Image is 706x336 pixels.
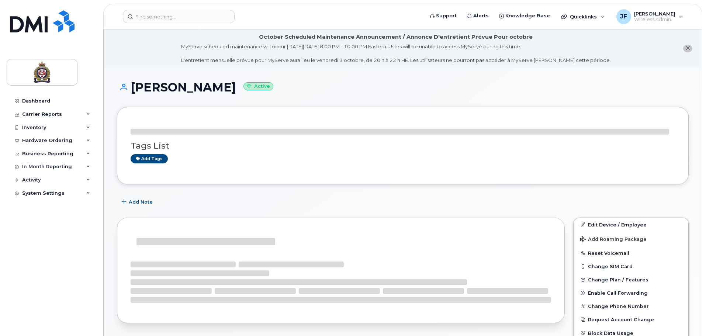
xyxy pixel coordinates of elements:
[574,313,688,326] button: Request Account Change
[181,43,611,64] div: MyServe scheduled maintenance will occur [DATE][DATE] 8:00 PM - 10:00 PM Eastern. Users will be u...
[574,246,688,260] button: Reset Voicemail
[683,45,692,52] button: close notification
[588,290,648,296] span: Enable Call Forwarding
[574,260,688,273] button: Change SIM Card
[131,141,675,150] h3: Tags List
[243,82,273,91] small: Active
[117,195,159,209] button: Add Note
[574,218,688,231] a: Edit Device / Employee
[580,236,647,243] span: Add Roaming Package
[574,273,688,286] button: Change Plan / Features
[588,277,648,283] span: Change Plan / Features
[574,299,688,313] button: Change Phone Number
[117,81,689,94] h1: [PERSON_NAME]
[129,198,153,205] span: Add Note
[574,231,688,246] button: Add Roaming Package
[574,286,688,299] button: Enable Call Forwarding
[131,154,168,163] a: Add tags
[259,33,533,41] div: October Scheduled Maintenance Announcement / Annonce D'entretient Prévue Pour octobre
